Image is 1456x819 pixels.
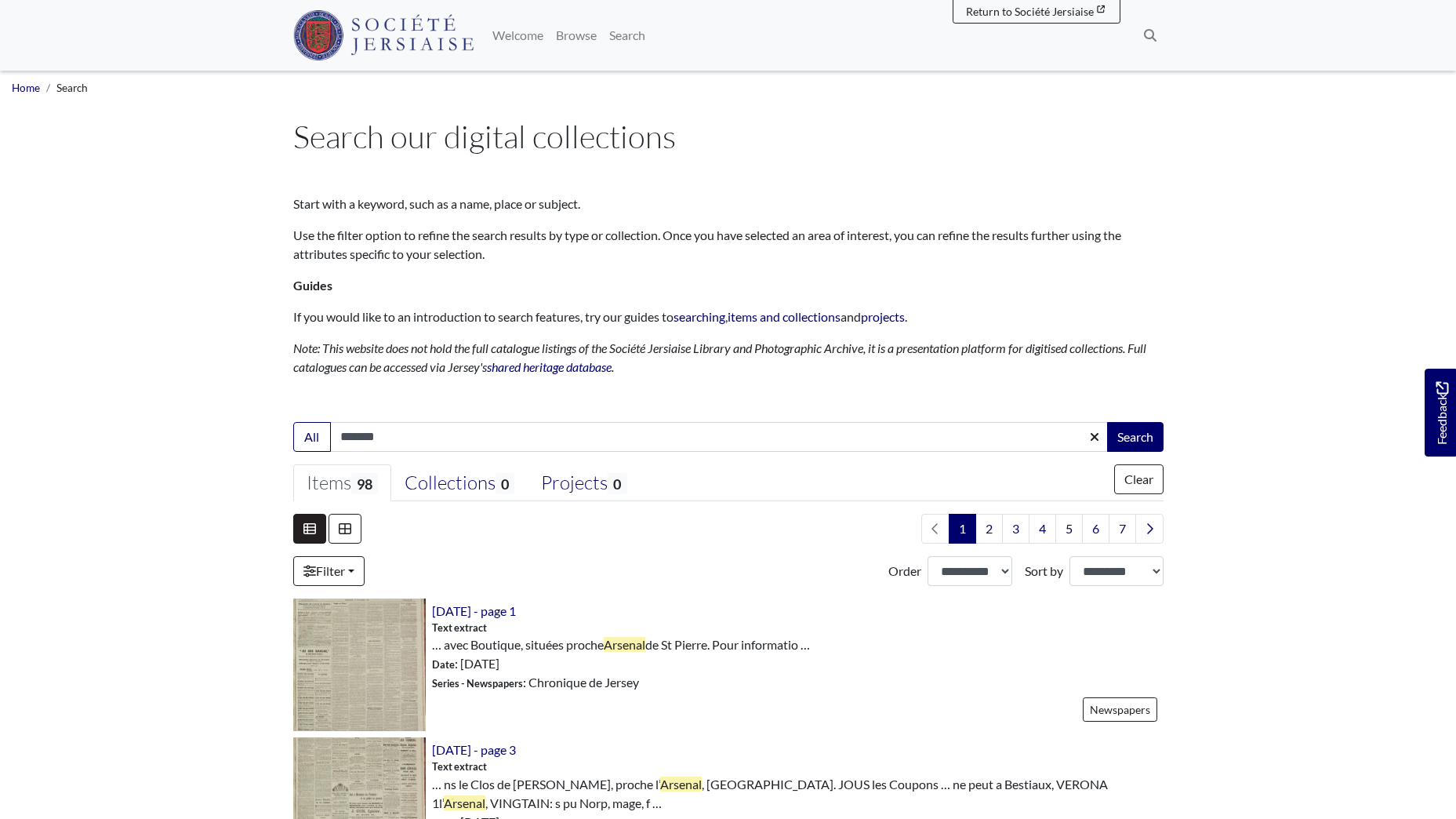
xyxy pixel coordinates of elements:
[550,20,603,51] a: Browse
[293,556,365,586] a: Filter
[915,514,1164,544] nav: pagination
[432,673,639,692] span: : Chronique de Jersey
[293,10,474,60] img: Société Jersiaise
[432,775,1164,813] span: … ns le Clos de [PERSON_NAME], proche l’ , [GEOGRAPHIC_DATA]. JOUS les Coupons … ne peut a Bestia...
[432,654,499,673] span: : [DATE]
[293,599,426,731] img: 28th November 1900 - page 1
[496,473,514,494] span: 0
[861,309,905,324] a: projects
[12,82,40,94] a: Home
[293,340,1146,374] em: Note: This website does not hold the full catalogue listings of the Société Jersiaise Library and...
[432,742,516,757] a: [DATE] - page 3
[949,514,976,544] span: Goto page 1
[1083,697,1157,722] a: Newspapers
[1135,514,1164,544] a: Next page
[674,309,725,324] a: searching
[541,471,626,495] div: Projects
[1029,514,1056,544] a: Goto page 4
[432,677,523,690] span: Series - Newspapers
[1055,514,1083,544] a: Goto page 5
[432,658,455,671] span: Date
[1425,369,1456,457] a: Would you like to provide feedback?
[486,20,550,51] a: Welcome
[1109,514,1136,544] a: Goto page 7
[1114,464,1164,494] button: Clear
[1082,514,1109,544] a: Goto page 6
[432,621,487,635] span: Text extract
[1002,514,1029,544] a: Goto page 3
[293,118,1164,155] h1: Search our digital collections
[888,562,921,581] label: Order
[608,473,626,494] span: 0
[728,309,841,324] a: items and collections
[1107,422,1164,452] button: Search
[604,637,645,652] span: Arsenal
[432,603,516,618] a: [DATE] - page 1
[293,6,474,64] a: Société Jersiaise logo
[405,471,514,495] div: Collections
[603,20,652,51] a: Search
[307,471,378,495] div: Items
[56,82,88,94] span: Search
[1432,381,1451,445] span: Feedback
[975,514,1003,544] a: Goto page 2
[432,759,487,774] span: Text extract
[293,195,1164,213] p: Start with a keyword, such as a name, place or subject.
[1025,562,1063,581] label: Sort by
[487,359,612,374] a: shared heritage database
[921,514,949,544] li: Previous page
[330,422,1109,452] input: Enter one or more search terms...
[444,795,485,810] span: Arsenal
[293,278,332,293] strong: Guides
[293,226,1164,264] p: Use the filter option to refine the search results by type or collection. Once you have selected ...
[432,635,810,654] span: … avec Boutique, situées proche de St Pierre. Pour informatio …
[293,422,331,452] button: All
[293,308,1164,326] p: If you would like to an introduction to search features, try our guides to , and .
[660,777,702,792] span: Arsenal
[966,5,1094,18] span: Return to Société Jersiaise
[351,473,378,494] span: 98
